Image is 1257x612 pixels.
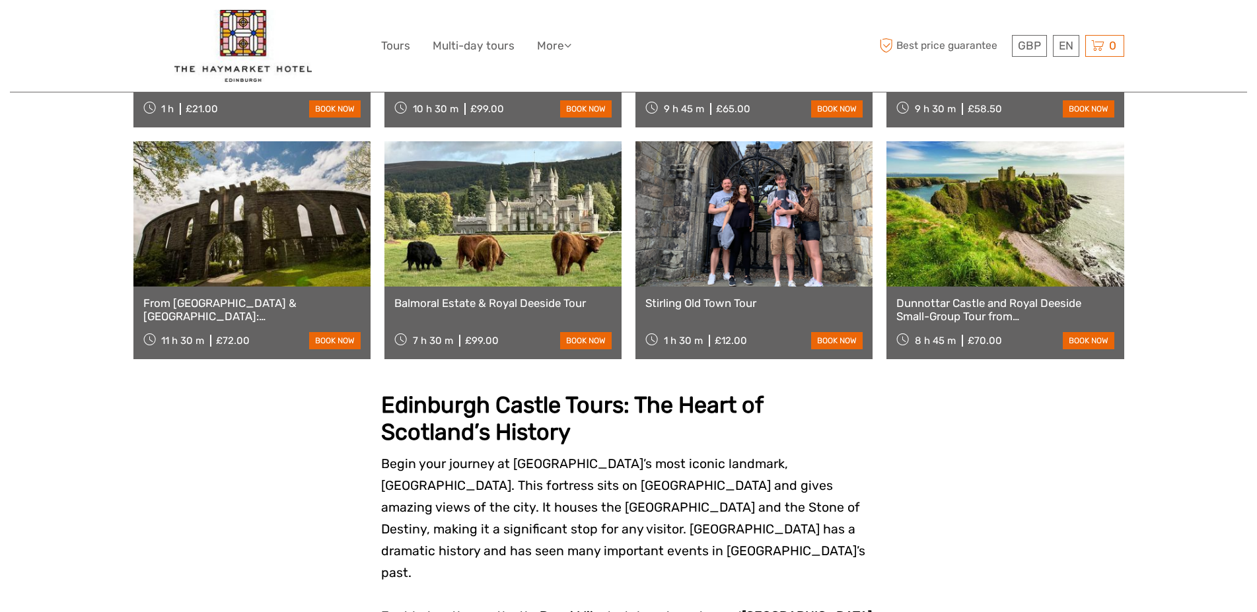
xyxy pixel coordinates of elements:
[18,23,149,34] p: We're away right now. Please check back later!
[174,10,312,82] img: 2426-e9e67c72-e0e4-4676-a79c-1d31c490165d_logo_big.jpg
[664,103,704,115] span: 9 h 45 m
[811,100,863,118] a: book now
[413,335,453,347] span: 7 h 30 m
[877,35,1009,57] span: Best price guarantee
[470,103,504,115] div: £99.00
[1053,35,1079,57] div: EN
[811,332,863,349] a: book now
[968,103,1002,115] div: £58.50
[216,335,250,347] div: £72.00
[537,36,571,55] a: More
[645,296,863,310] a: Stirling Old Town Tour
[381,391,763,446] strong: Edinburgh Castle Tours: The Heart of Scotland’s History
[968,335,1002,347] div: £70.00
[413,103,458,115] span: 10 h 30 m
[143,296,361,323] a: From [GEOGRAPHIC_DATA] & [GEOGRAPHIC_DATA]: [GEOGRAPHIC_DATA], Lochs & Inveraray
[465,335,499,347] div: £99.00
[161,335,204,347] span: 11 h 30 m
[1063,332,1114,349] a: book now
[309,332,361,349] a: book now
[896,296,1114,323] a: Dunnottar Castle and Royal Deeside Small-Group Tour from [GEOGRAPHIC_DATA]
[394,296,612,310] a: Balmoral Estate & Royal Deeside Tour
[1107,39,1118,52] span: 0
[433,36,515,55] a: Multi-day tours
[715,335,747,347] div: £12.00
[716,103,750,115] div: £65.00
[664,335,703,347] span: 1 h 30 m
[915,103,956,115] span: 9 h 30 m
[560,100,612,118] a: book now
[1018,39,1041,52] span: GBP
[915,335,956,347] span: 8 h 45 m
[381,36,410,55] a: Tours
[152,20,168,36] button: Open LiveChat chat widget
[309,100,361,118] a: book now
[1063,100,1114,118] a: book now
[186,103,218,115] div: £21.00
[560,332,612,349] a: book now
[161,103,174,115] span: 1 h
[381,456,865,581] span: Begin your journey at [GEOGRAPHIC_DATA]’s most iconic landmark, [GEOGRAPHIC_DATA]. This fortress ...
